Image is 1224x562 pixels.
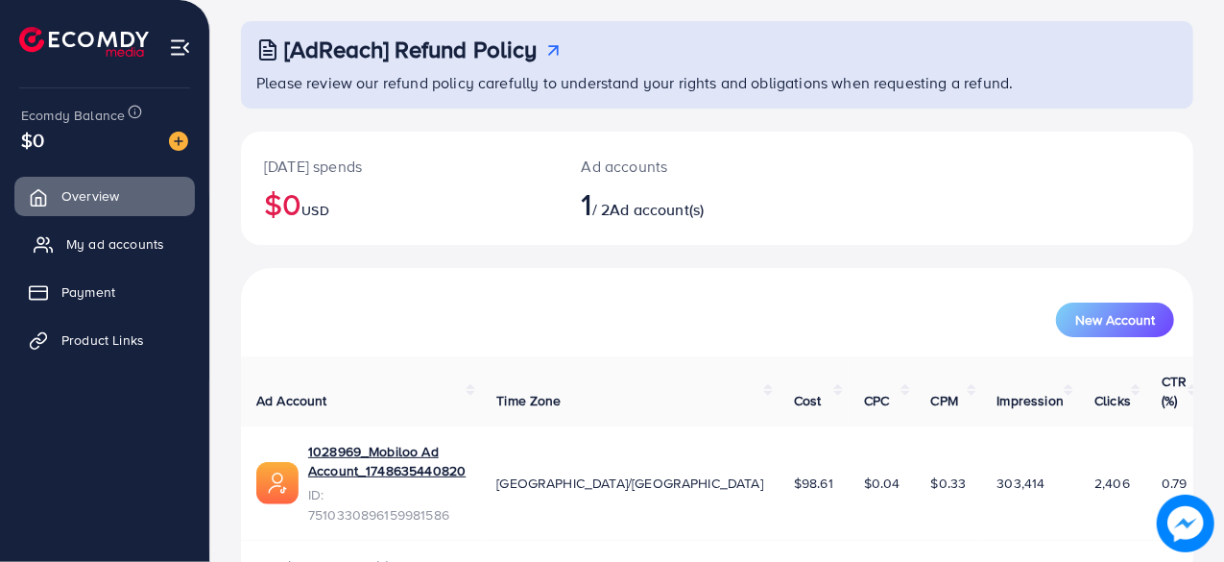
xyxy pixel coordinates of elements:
h3: [AdReach] Refund Policy [284,36,538,63]
p: Ad accounts [582,155,774,178]
span: Payment [61,282,115,302]
a: Overview [14,177,195,215]
span: 303,414 [997,474,1045,493]
span: Ecomdy Balance [21,106,125,125]
span: Impression [997,391,1065,410]
span: New Account [1075,313,1155,327]
span: CPC [864,391,889,410]
span: Overview [61,186,119,206]
span: $0.33 [931,474,967,493]
span: $98.61 [794,474,833,493]
button: New Account [1056,303,1174,337]
img: ic-ads-acc.e4c84228.svg [256,462,299,504]
span: 1 [582,182,592,226]
span: 0.79 [1162,474,1188,493]
img: menu [169,37,191,59]
img: image [1157,495,1214,552]
span: [GEOGRAPHIC_DATA]/[GEOGRAPHIC_DATA] [496,474,763,493]
span: Product Links [61,330,144,350]
h2: $0 [264,185,536,222]
h2: / 2 [582,185,774,222]
span: USD [301,201,328,220]
span: 2,406 [1094,474,1130,493]
span: ID: 7510330896159981586 [308,485,466,525]
span: My ad accounts [66,234,164,254]
span: $0.04 [864,474,900,493]
a: 1028969_Mobiloo Ad Account_1748635440820 [308,442,466,481]
p: Please review our refund policy carefully to understand your rights and obligations when requesti... [256,71,1182,94]
span: Cost [794,391,822,410]
span: CTR (%) [1162,372,1187,410]
span: Clicks [1094,391,1131,410]
img: logo [19,27,149,57]
img: image [169,132,188,151]
span: Ad account(s) [610,199,704,220]
a: Product Links [14,321,195,359]
p: [DATE] spends [264,155,536,178]
a: Payment [14,273,195,311]
a: My ad accounts [14,225,195,263]
span: Ad Account [256,391,327,410]
span: $0 [21,126,44,154]
span: CPM [931,391,958,410]
span: Time Zone [496,391,561,410]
